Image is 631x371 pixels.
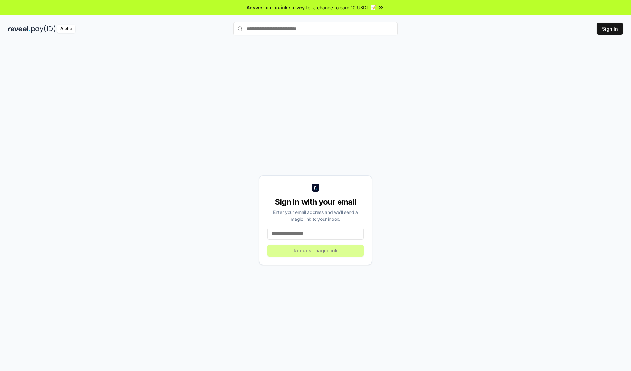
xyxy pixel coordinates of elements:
button: Sign In [597,23,623,35]
img: logo_small [312,184,319,192]
img: pay_id [31,25,56,33]
div: Enter your email address and we’ll send a magic link to your inbox. [267,209,364,222]
div: Sign in with your email [267,197,364,207]
div: Alpha [57,25,75,33]
img: reveel_dark [8,25,30,33]
span: Answer our quick survey [247,4,305,11]
span: for a chance to earn 10 USDT 📝 [306,4,376,11]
